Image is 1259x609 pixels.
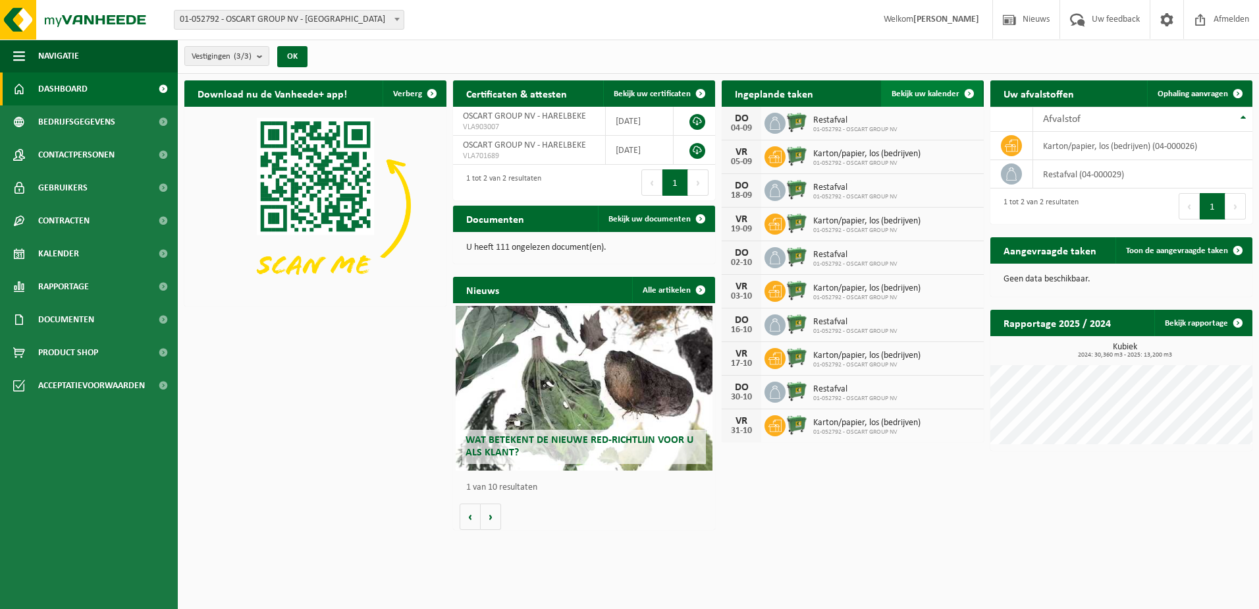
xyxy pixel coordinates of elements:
[603,80,714,107] a: Bekijk uw certificaten
[728,382,755,393] div: DO
[786,245,808,268] img: WB-0660-HPE-GN-01
[38,270,89,303] span: Rapportage
[606,136,674,165] td: [DATE]
[728,124,755,133] div: 04-09
[813,384,897,395] span: Restafval
[38,72,88,105] span: Dashboard
[38,105,115,138] span: Bedrijfsgegevens
[813,428,921,436] span: 01-052792 - OSCART GROUP NV
[786,380,808,402] img: WB-0660-HPE-GN-01
[1147,80,1251,107] a: Ophaling aanvragen
[1126,246,1228,255] span: Toon de aangevraagde taken
[38,237,79,270] span: Kalender
[728,258,755,268] div: 02-10
[728,191,755,200] div: 18-09
[813,227,921,235] span: 01-052792 - OSCART GROUP NV
[728,426,755,436] div: 31-10
[728,393,755,402] div: 30-10
[1033,132,1252,160] td: karton/papier, los (bedrijven) (04-000026)
[174,10,404,30] span: 01-052792 - OSCART GROUP NV - HARELBEKE
[1043,114,1081,125] span: Afvalstof
[174,11,404,29] span: 01-052792 - OSCART GROUP NV - HARELBEKE
[728,225,755,234] div: 19-09
[728,248,755,258] div: DO
[728,158,755,167] div: 05-09
[728,359,755,368] div: 17-10
[990,80,1087,106] h2: Uw afvalstoffen
[614,90,691,98] span: Bekijk uw certificaten
[728,315,755,326] div: DO
[184,107,446,304] img: Download de VHEPlus App
[813,361,921,369] span: 01-052792 - OSCART GROUP NV
[192,47,252,67] span: Vestigingen
[786,144,808,167] img: WB-0660-HPE-GN-01
[813,317,897,328] span: Restafval
[1200,193,1225,219] button: 1
[466,435,693,458] span: Wat betekent de nieuwe RED-richtlijn voor u als klant?
[813,159,921,167] span: 01-052792 - OSCART GROUP NV
[1225,193,1246,219] button: Next
[728,181,755,191] div: DO
[786,212,808,234] img: WB-0660-HPE-GN-01
[813,260,897,268] span: 01-052792 - OSCART GROUP NV
[632,277,714,303] a: Alle artikelen
[38,336,98,369] span: Product Shop
[813,193,897,201] span: 01-052792 - OSCART GROUP NV
[460,504,481,530] button: Vorige
[813,351,921,361] span: Karton/papier, los (bedrijven)
[786,111,808,133] img: WB-0660-HPE-GN-01
[881,80,982,107] a: Bekijk uw kalender
[38,369,145,402] span: Acceptatievoorwaarden
[786,346,808,368] img: WB-0660-HPE-GN-01
[913,14,979,24] strong: [PERSON_NAME]
[38,138,115,171] span: Contactpersonen
[728,349,755,359] div: VR
[813,395,897,403] span: 01-052792 - OSCART GROUP NV
[813,149,921,159] span: Karton/papier, los (bedrijven)
[608,215,691,223] span: Bekijk uw documenten
[453,277,512,303] h2: Nieuws
[813,328,897,335] span: 01-052792 - OSCART GROUP NV
[184,80,360,106] h2: Download nu de Vanheede+ app!
[728,147,755,158] div: VR
[1115,237,1251,264] a: Toon de aangevraagde taken
[277,46,308,67] button: OK
[641,169,662,196] button: Previous
[463,140,586,150] span: OSCART GROUP NV - HARELBEKE
[466,243,702,252] p: U heeft 111 ongelezen document(en).
[38,171,88,204] span: Gebruikers
[463,111,586,121] span: OSCART GROUP NV - HARELBEKE
[813,283,921,294] span: Karton/papier, los (bedrijven)
[786,413,808,436] img: WB-0660-HPE-GN-01
[728,292,755,301] div: 03-10
[728,281,755,292] div: VR
[786,178,808,200] img: WB-0660-HPE-GN-01
[813,115,897,126] span: Restafval
[234,52,252,61] count: (3/3)
[813,418,921,428] span: Karton/papier, los (bedrijven)
[786,279,808,301] img: WB-0660-HPE-GN-01
[813,183,897,193] span: Restafval
[728,326,755,335] div: 16-10
[892,90,959,98] span: Bekijk uw kalender
[990,310,1124,335] h2: Rapportage 2025 / 2024
[460,168,541,197] div: 1 tot 2 van 2 resultaten
[466,483,709,492] p: 1 van 10 resultaten
[728,416,755,426] div: VR
[728,214,755,225] div: VR
[1158,90,1228,98] span: Ophaling aanvragen
[393,90,422,98] span: Verberg
[598,206,714,232] a: Bekijk uw documenten
[662,169,688,196] button: 1
[606,107,674,136] td: [DATE]
[990,237,1110,263] h2: Aangevraagde taken
[481,504,501,530] button: Volgende
[184,46,269,66] button: Vestigingen(3/3)
[463,122,595,132] span: VLA903007
[813,126,897,134] span: 01-052792 - OSCART GROUP NV
[813,250,897,260] span: Restafval
[786,312,808,335] img: WB-0660-HPE-GN-01
[728,113,755,124] div: DO
[1004,275,1239,284] p: Geen data beschikbaar.
[383,80,445,107] button: Verberg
